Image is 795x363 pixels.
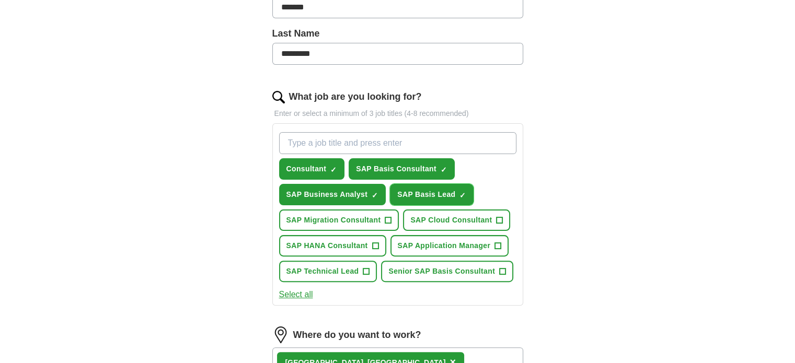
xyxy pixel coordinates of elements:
input: Type a job title and press enter [279,132,516,154]
button: SAP Migration Consultant [279,209,399,231]
button: Consultant✓ [279,158,345,180]
button: Select all [279,288,313,301]
button: SAP Basis Consultant✓ [349,158,455,180]
span: SAP HANA Consultant [286,240,368,251]
span: SAP Migration Consultant [286,215,381,226]
img: location.png [272,326,289,343]
img: search.png [272,91,285,103]
span: ✓ [459,191,466,200]
button: SAP Cloud Consultant [403,209,510,231]
span: SAP Technical Lead [286,266,359,277]
button: Senior SAP Basis Consultant [381,261,513,282]
span: SAP Basis Lead [397,189,455,200]
span: ✓ [441,166,447,174]
button: SAP HANA Consultant [279,235,386,256]
button: SAP Business Analyst✓ [279,184,386,205]
p: Enter or select a minimum of 3 job titles (4-8 recommended) [272,108,523,119]
span: Consultant [286,163,327,174]
button: SAP Basis Lead✓ [390,184,474,205]
label: Where do you want to work? [293,328,421,342]
span: ✓ [330,166,337,174]
span: SAP Basis Consultant [356,163,436,174]
button: SAP Technical Lead [279,261,377,282]
label: Last Name [272,27,523,41]
label: What job are you looking for? [289,90,422,104]
span: SAP Cloud Consultant [410,215,492,226]
span: SAP Application Manager [398,240,491,251]
span: SAP Business Analyst [286,189,368,200]
span: ✓ [372,191,378,200]
button: SAP Application Manager [390,235,509,256]
span: Senior SAP Basis Consultant [388,266,495,277]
